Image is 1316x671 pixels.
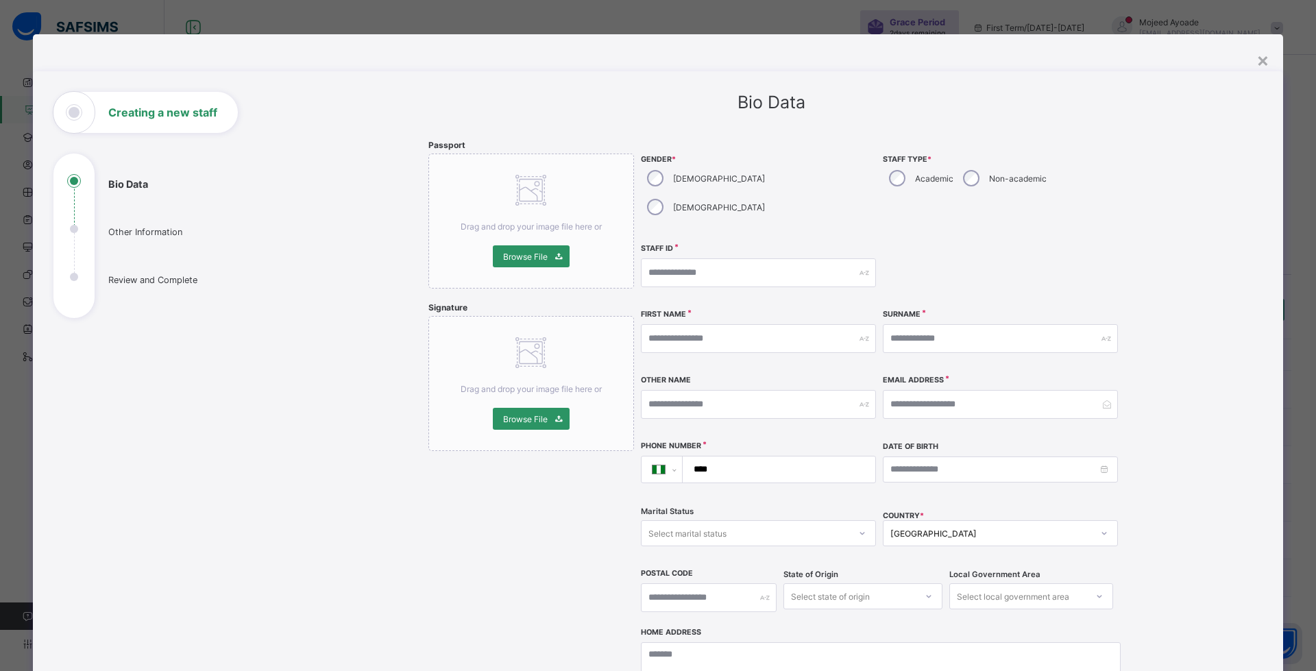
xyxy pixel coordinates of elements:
span: Signature [428,302,467,313]
span: Local Government Area [949,570,1040,579]
span: State of Origin [783,570,838,579]
label: Email Address [883,376,944,385]
div: [GEOGRAPHIC_DATA] [890,528,1093,539]
span: Staff Type [883,155,1118,164]
span: COUNTRY [883,511,924,520]
div: × [1256,48,1269,71]
label: Phone Number [641,441,701,450]
label: Surname [883,310,921,319]
span: Drag and drop your image file here or [461,384,602,394]
label: Other Name [641,376,691,385]
label: Date of Birth [883,442,938,451]
span: Browse File [503,252,548,262]
div: Select state of origin [791,583,870,609]
div: Drag and drop your image file here orBrowse File [428,316,634,451]
label: Home Address [641,628,701,637]
label: Postal Code [641,569,693,578]
div: Select marital status [648,520,727,546]
span: Browse File [503,414,548,424]
label: First Name [641,310,686,319]
label: [DEMOGRAPHIC_DATA] [673,173,765,184]
label: Academic [915,173,953,184]
label: Non-academic [989,173,1047,184]
span: Bio Data [738,92,805,112]
div: Drag and drop your image file here orBrowse File [428,154,634,289]
label: Staff ID [641,244,673,253]
span: Gender [641,155,876,164]
h1: Creating a new staff [108,107,217,118]
label: [DEMOGRAPHIC_DATA] [673,202,765,212]
span: Marital Status [641,507,694,516]
div: Select local government area [957,583,1069,609]
span: Passport [428,140,465,150]
span: Drag and drop your image file here or [461,221,602,232]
